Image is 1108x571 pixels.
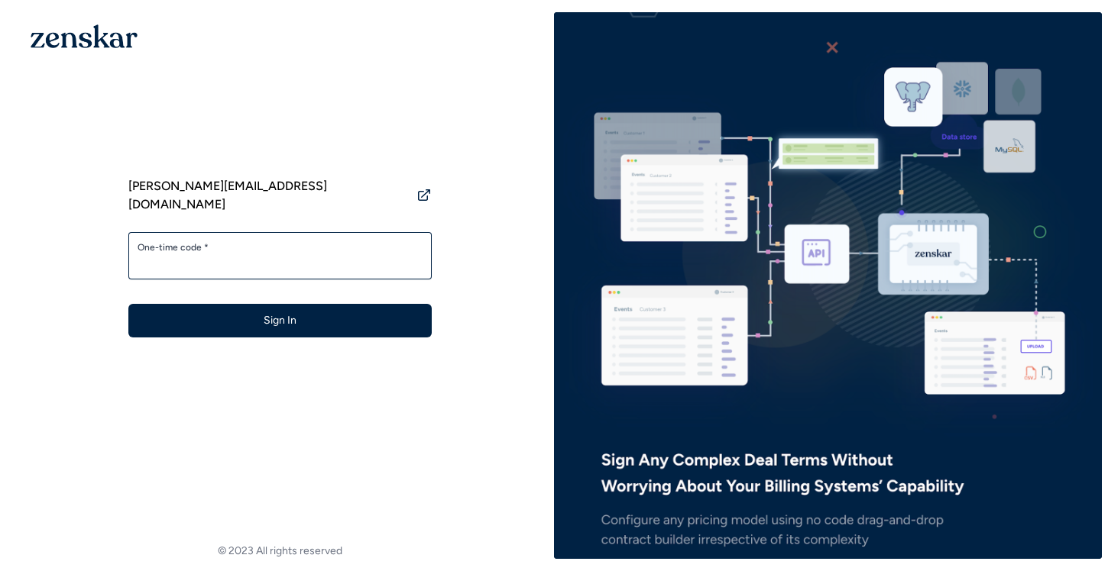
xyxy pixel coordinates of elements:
[128,304,432,337] button: Sign In
[128,177,410,214] span: [PERSON_NAME][EMAIL_ADDRESS][DOMAIN_NAME]
[31,24,138,48] img: 1OGAJ2xQqyY4LXKgY66KYq0eOWRCkrZdAb3gUhuVAqdWPZE9SRJmCz+oDMSn4zDLXe31Ii730ItAGKgCKgCCgCikA4Av8PJUP...
[6,544,554,559] footer: © 2023 All rights reserved
[138,241,423,253] label: One-time code *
